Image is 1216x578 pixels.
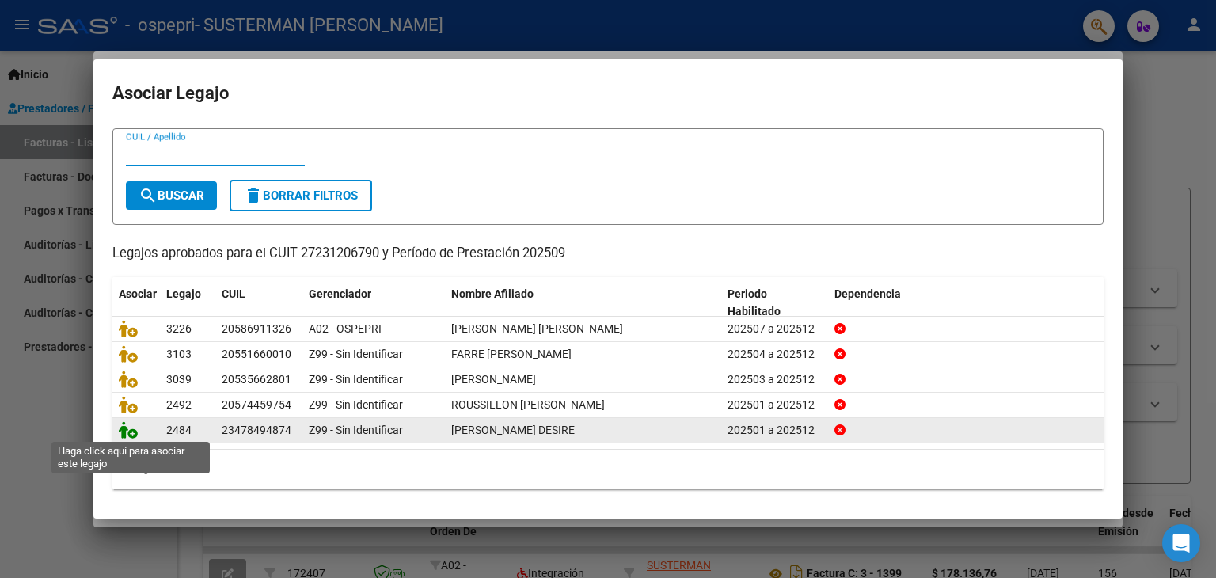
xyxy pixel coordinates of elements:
span: Buscar [139,188,204,203]
div: 202503 a 202512 [728,371,822,389]
span: Legajo [166,287,201,300]
div: 20535662801 [222,371,291,389]
span: CUIL [222,287,245,300]
div: 202501 a 202512 [728,421,822,439]
span: FARRE FRANCISCO VALENTINO [451,348,572,360]
div: 20551660010 [222,345,291,363]
span: Z99 - Sin Identificar [309,373,403,386]
h2: Asociar Legajo [112,78,1104,108]
span: Borrar Filtros [244,188,358,203]
span: 2484 [166,424,192,436]
span: 2492 [166,398,192,411]
span: Z99 - Sin Identificar [309,348,403,360]
div: 20586911326 [222,320,291,338]
div: 202501 a 202512 [728,396,822,414]
span: ROUSSILLON BAUTISTA EMMANUEL [451,398,605,411]
span: SOLORZA YOSELIN MILENA DESIRE [451,424,575,436]
mat-icon: delete [244,186,263,205]
span: QUIJADA IAN MATEO [451,373,536,386]
div: Open Intercom Messenger [1162,524,1200,562]
span: A02 - OSPEPRI [309,322,382,335]
datatable-header-cell: Gerenciador [302,277,445,329]
datatable-header-cell: Periodo Habilitado [721,277,828,329]
div: 202507 a 202512 [728,320,822,338]
datatable-header-cell: Dependencia [828,277,1104,329]
span: 3039 [166,373,192,386]
datatable-header-cell: Asociar [112,277,160,329]
span: VARGAS LUCAS EZEQUIEL [451,322,623,335]
datatable-header-cell: Nombre Afiliado [445,277,721,329]
span: Nombre Afiliado [451,287,534,300]
div: 202504 a 202512 [728,345,822,363]
span: 3226 [166,322,192,335]
span: Periodo Habilitado [728,287,781,318]
mat-icon: search [139,186,158,205]
button: Buscar [126,181,217,210]
datatable-header-cell: CUIL [215,277,302,329]
span: Z99 - Sin Identificar [309,398,403,411]
div: 20574459754 [222,396,291,414]
p: Legajos aprobados para el CUIT 27231206790 y Período de Prestación 202509 [112,244,1104,264]
span: Asociar [119,287,157,300]
div: 5 registros [112,450,1104,489]
button: Borrar Filtros [230,180,372,211]
span: 3103 [166,348,192,360]
div: 23478494874 [222,421,291,439]
span: Z99 - Sin Identificar [309,424,403,436]
span: Gerenciador [309,287,371,300]
datatable-header-cell: Legajo [160,277,215,329]
span: Dependencia [834,287,901,300]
